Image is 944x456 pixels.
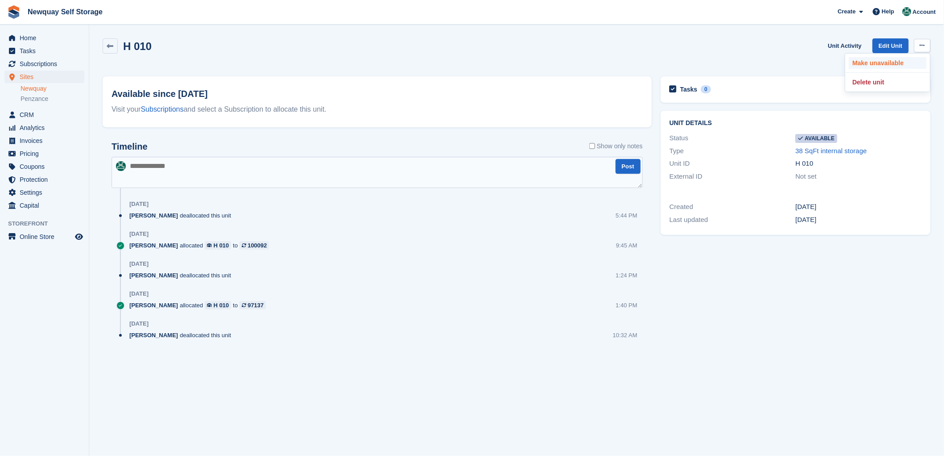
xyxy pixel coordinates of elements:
div: Not set [795,172,922,182]
a: H 010 [205,241,231,250]
a: H 010 [205,301,231,310]
a: menu [4,109,84,121]
span: CRM [20,109,73,121]
div: Last updated [670,215,796,225]
img: stora-icon-8386f47178a22dfd0bd8f6a31ec36ba5ce8667c1dd55bd0f319d3a0aa187defe.svg [7,5,21,19]
div: Created [670,202,796,212]
div: H 010 [795,159,922,169]
div: deallocated this unit [129,331,236,339]
a: menu [4,147,84,160]
a: menu [4,32,84,44]
span: Subscriptions [20,58,73,70]
div: allocated to [129,241,273,250]
span: Storefront [8,219,89,228]
span: Analytics [20,121,73,134]
div: allocated to [129,301,270,310]
a: menu [4,230,84,243]
div: [DATE] [795,202,922,212]
div: Status [670,133,796,143]
a: 97137 [240,301,266,310]
div: 1:40 PM [616,301,637,310]
a: Subscriptions [141,105,184,113]
a: menu [4,134,84,147]
span: Help [882,7,894,16]
h2: H 010 [123,40,152,52]
a: Unit Activity [824,38,865,53]
div: 9:45 AM [616,241,638,250]
div: 1:24 PM [616,271,637,280]
a: menu [4,121,84,134]
span: Create [838,7,856,16]
div: Visit your and select a Subscription to allocate this unit. [112,104,643,115]
div: [DATE] [795,215,922,225]
span: Online Store [20,230,73,243]
span: Tasks [20,45,73,57]
div: 5:44 PM [616,211,637,220]
span: Capital [20,199,73,212]
a: menu [4,58,84,70]
span: [PERSON_NAME] [129,301,178,310]
button: Post [616,159,641,174]
a: Make unavailable [849,57,927,69]
a: Delete unit [849,76,927,88]
div: 0 [701,85,711,93]
span: Coupons [20,160,73,173]
span: Sites [20,71,73,83]
input: Show only notes [589,142,595,151]
span: Settings [20,186,73,199]
a: Preview store [74,231,84,242]
div: 10:32 AM [613,331,638,339]
a: Newquay [21,84,84,93]
span: Account [913,8,936,17]
a: menu [4,160,84,173]
div: H 010 [214,241,229,250]
a: menu [4,45,84,57]
div: External ID [670,172,796,182]
div: deallocated this unit [129,211,236,220]
label: Show only notes [589,142,643,151]
h2: Timeline [112,142,148,152]
a: 38 SqFt internal storage [795,147,867,155]
a: menu [4,199,84,212]
div: 100092 [248,241,267,250]
a: 100092 [240,241,269,250]
span: Pricing [20,147,73,160]
span: [PERSON_NAME] [129,241,178,250]
a: menu [4,173,84,186]
div: [DATE] [129,201,149,208]
span: Invoices [20,134,73,147]
h2: Unit details [670,120,922,127]
a: Penzance [21,95,84,103]
div: deallocated this unit [129,271,236,280]
a: Newquay Self Storage [24,4,106,19]
div: Unit ID [670,159,796,169]
h2: Tasks [680,85,698,93]
img: JON [903,7,911,16]
h2: Available since [DATE] [112,87,643,100]
a: menu [4,71,84,83]
span: Protection [20,173,73,186]
span: [PERSON_NAME] [129,331,178,339]
div: [DATE] [129,320,149,327]
div: [DATE] [129,230,149,238]
div: [DATE] [129,260,149,268]
span: [PERSON_NAME] [129,211,178,220]
img: JON [116,161,126,171]
div: [DATE] [129,290,149,297]
span: Home [20,32,73,44]
div: Type [670,146,796,156]
a: menu [4,186,84,199]
div: 97137 [248,301,264,310]
span: Available [795,134,837,143]
span: [PERSON_NAME] [129,271,178,280]
div: H 010 [214,301,229,310]
a: Edit Unit [873,38,909,53]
